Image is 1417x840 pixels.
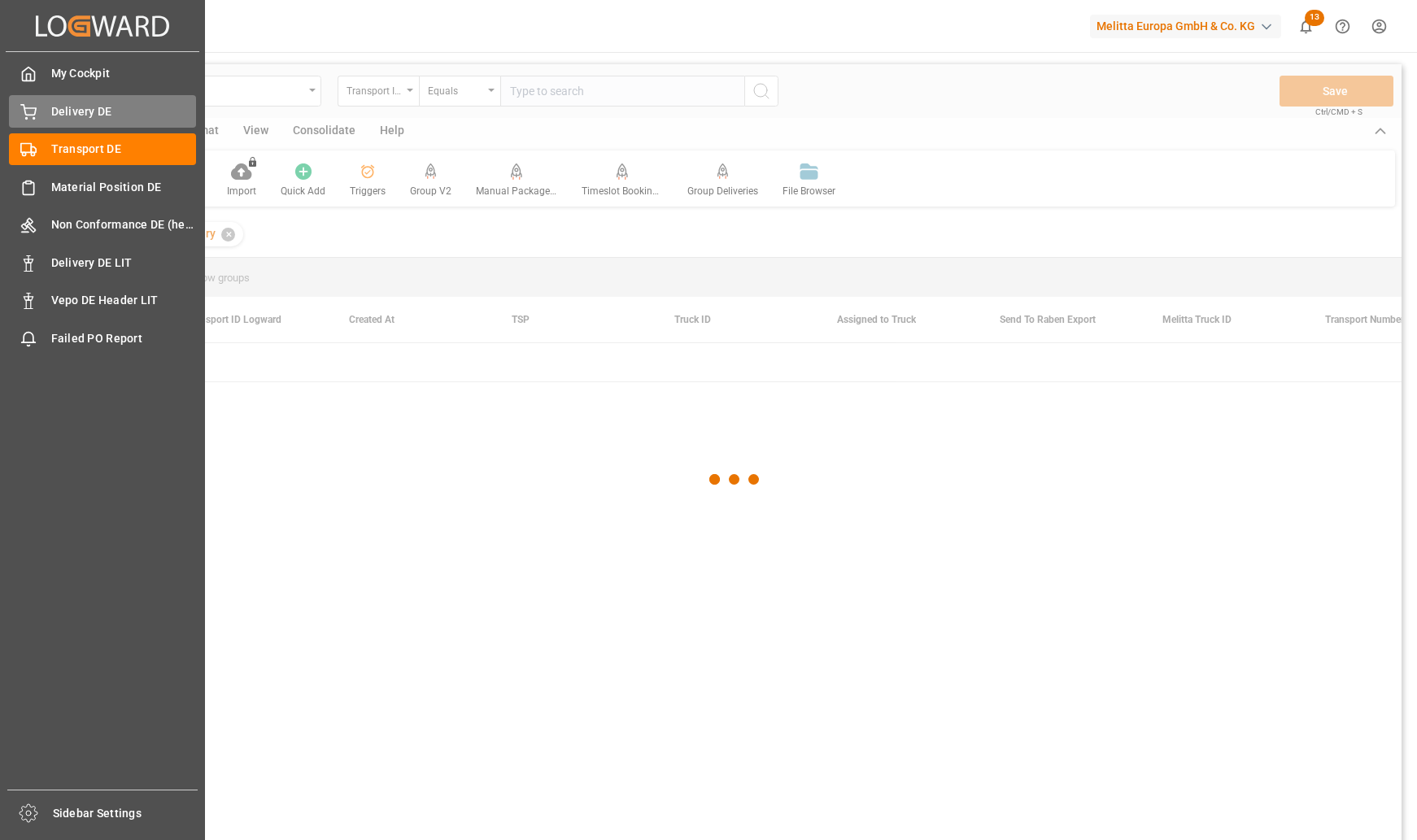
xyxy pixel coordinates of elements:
span: Transport DE [51,141,197,158]
span: Vepo DE Header LIT [51,292,197,309]
span: Material Position DE [51,179,197,196]
div: Melitta Europa GmbH & Co. KG [1090,15,1281,38]
button: Help Center [1324,8,1361,45]
a: Vepo DE Header LIT [9,285,196,316]
button: show 13 new notifications [1288,8,1324,45]
a: Transport DE [9,133,196,165]
a: Delivery DE LIT [9,246,196,278]
a: My Cockpit [9,58,196,89]
span: Sidebar Settings [53,805,198,822]
span: 13 [1305,10,1324,26]
a: Failed PO Report [9,322,196,354]
span: Delivery DE LIT [51,255,197,272]
button: Melitta Europa GmbH & Co. KG [1090,11,1288,41]
span: Non Conformance DE (header) [51,216,197,233]
span: My Cockpit [51,65,197,82]
a: Non Conformance DE (header) [9,209,196,241]
span: Delivery DE [51,103,197,120]
a: Material Position DE [9,171,196,202]
a: Delivery DE [9,95,196,127]
span: Failed PO Report [51,330,197,347]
